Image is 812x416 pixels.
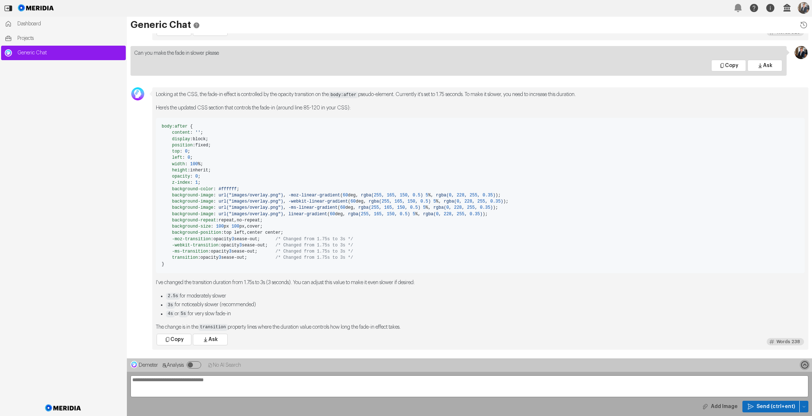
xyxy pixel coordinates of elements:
[283,193,286,198] span: ,
[340,193,343,198] span: (
[172,218,216,223] span: background-repeat
[335,212,343,217] span: deg
[234,218,237,223] span: ,
[337,205,340,210] span: (
[794,46,808,53] div: Jon Brookes
[451,212,454,217] span: ,
[185,162,187,167] span: :
[130,87,145,95] div: George
[420,199,428,204] span: 0.5
[172,168,188,173] span: height
[206,137,208,142] span: ;
[195,180,198,185] span: 1
[265,243,268,248] span: ;
[190,180,193,185] span: :
[480,212,482,217] span: )
[242,243,244,248] span: s
[190,130,193,135] span: :
[490,205,493,210] span: )
[369,212,371,217] span: ,
[426,205,428,210] span: %
[166,311,175,317] code: 4s
[402,199,405,204] span: ,
[358,205,369,210] span: rgba
[464,199,472,204] span: 228
[167,363,184,368] span: Analysis
[374,193,381,198] span: 255
[379,205,382,210] span: ,
[239,243,242,248] span: 3
[343,212,345,217] span: ,
[454,199,457,204] span: (
[394,199,402,204] span: 165
[371,193,374,198] span: (
[172,237,211,242] span: -moz-transition
[211,224,214,229] span: :
[439,212,441,217] span: ,
[229,249,232,254] span: 3
[198,324,228,331] code: transition
[327,212,330,217] span: (
[172,230,221,235] span: background-position
[407,199,415,204] span: 150
[446,193,449,198] span: (
[485,199,488,204] span: ,
[172,193,214,198] span: background-image
[469,193,477,198] span: 255
[190,137,193,142] span: :
[329,92,358,99] code: body:after
[162,262,164,267] span: }
[232,237,234,242] span: 3
[436,199,439,204] span: %
[229,199,281,204] span: "images/overlay.png"
[464,193,467,198] span: ,
[172,224,211,229] span: background-size
[162,137,208,142] span: block
[219,193,226,198] span: url
[457,199,459,204] span: 0
[44,400,83,416] img: Meridia Logo
[407,193,410,198] span: ,
[162,230,283,235] span: top left center center
[382,212,384,217] span: ,
[340,205,345,210] span: 60
[477,199,485,204] span: 255
[428,193,431,198] span: %
[211,237,214,242] span: :
[5,49,12,57] img: Generic Chat
[459,199,462,204] span: ,
[172,155,183,160] span: left
[289,212,327,217] span: linear-gradient
[226,205,229,210] span: (
[193,143,195,148] span: :
[200,162,203,167] span: ;
[275,243,353,248] span: /* Changed from 1.75s to 3s */
[444,205,446,210] span: (
[382,193,384,198] span: ,
[351,199,356,204] span: 60
[343,193,348,198] span: 60
[156,91,805,99] p: Looking at the CSS, the fade-in effect is controlled by the opacity transition on the pseudo-elem...
[439,199,441,204] span: ,
[275,255,353,260] span: /* Changed from 1.75s to 3s */
[397,205,405,210] span: 150
[496,193,498,198] span: )
[198,162,200,167] span: %
[454,205,462,210] span: 228
[394,212,397,217] span: ,
[348,199,351,204] span: (
[358,212,361,217] span: (
[162,255,353,260] span: opacity ease-out
[208,249,211,254] span: :
[475,205,477,210] span: ,
[172,243,219,248] span: -webkit-transition
[413,193,420,198] span: 0.5
[428,199,431,204] span: )
[711,60,746,71] button: Copy
[190,124,193,129] span: {
[283,205,286,210] span: ,
[496,205,498,210] span: ;
[462,205,464,210] span: ,
[260,218,262,223] span: ;
[392,205,394,210] span: ,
